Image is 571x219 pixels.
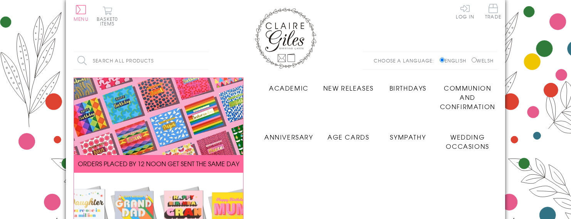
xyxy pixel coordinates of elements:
span: New Releases [323,83,374,93]
span: ORDERS PLACED BY 12 NOON GET SENT THE SAME DAY [78,159,239,168]
a: Log In [456,4,474,19]
p: Choose a language: [374,57,438,64]
input: Welsh [472,57,477,62]
input: English [440,57,445,62]
a: Academic [259,77,319,93]
a: Anniversary [259,126,319,142]
span: Birthdays [390,83,427,93]
span: Anniversary [264,132,313,142]
a: Sympathy [378,126,438,142]
a: Birthdays [378,77,438,93]
a: Wedding Occasions [438,126,497,151]
span: 0 items [100,15,118,27]
a: Trade [485,4,501,20]
span: Age Cards [327,132,369,142]
a: Age Cards [319,126,378,142]
span: Academic [269,83,309,93]
label: English [440,57,470,64]
input: Search all products [74,52,208,69]
button: Menu [74,5,89,21]
input: Search [201,52,208,69]
span: Trade [485,4,501,19]
span: Wedding Occasions [446,132,489,151]
label: Welsh [472,57,494,64]
a: Communion and Confirmation [438,77,497,111]
span: Communion and Confirmation [440,83,495,111]
span: Sympathy [390,132,426,142]
button: Basket0 items [97,6,118,26]
a: New Releases [319,77,378,93]
span: Menu [74,15,89,22]
img: Claire Giles Greetings Cards [255,8,316,69]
